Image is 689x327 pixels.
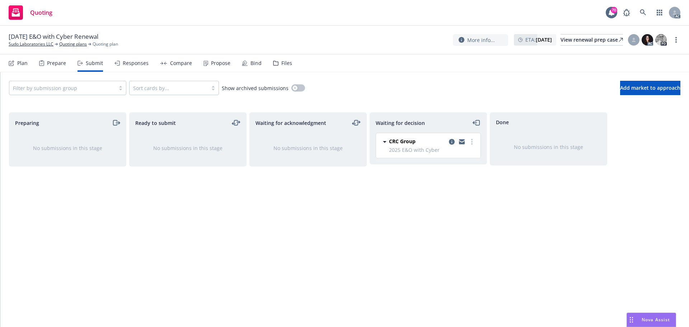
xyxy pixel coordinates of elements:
a: View renewal prep case [561,34,623,46]
span: Quoting plan [93,41,118,47]
div: View renewal prep case [561,34,623,45]
a: Report a Bug [619,5,634,20]
span: Preparing [15,119,39,127]
a: moveLeftRight [352,118,361,127]
div: Submit [86,60,103,66]
div: No submissions in this stage [261,144,355,152]
span: More info... [467,36,495,44]
a: moveRight [112,118,120,127]
a: moveLeftRight [232,118,240,127]
span: Waiting for decision [376,119,425,127]
a: more [672,36,680,44]
span: Quoting [30,10,52,15]
strong: [DATE] [536,36,552,43]
div: Responses [123,60,149,66]
a: Search [636,5,650,20]
div: Bind [250,60,262,66]
div: No submissions in this stage [21,144,114,152]
span: Add market to approach [620,84,680,91]
span: 2025 E&O with Cyber [389,146,476,154]
a: more [468,137,476,146]
div: Compare [170,60,192,66]
span: Done [496,118,509,126]
a: Quoting plans [59,41,87,47]
img: photo [655,34,667,46]
div: Plan [17,60,28,66]
a: moveLeft [472,118,481,127]
div: Prepare [47,60,66,66]
button: Add market to approach [620,81,680,95]
span: [DATE] E&O with Cyber Renewal [9,32,98,41]
a: Quoting [6,3,55,23]
span: Show archived submissions [222,84,289,92]
a: Switch app [652,5,667,20]
div: Drag to move [627,313,636,327]
button: Nova Assist [627,313,676,327]
div: No submissions in this stage [141,144,235,152]
div: Propose [211,60,230,66]
span: Nova Assist [642,317,670,323]
span: Waiting for acknowledgment [256,119,326,127]
button: More info... [453,34,508,46]
a: Sudo Laboratories LLC [9,41,53,47]
a: copy logging email [447,137,456,146]
span: ETA : [525,36,552,43]
span: Ready to submit [135,119,176,127]
div: Files [281,60,292,66]
div: No submissions in this stage [502,143,595,151]
span: CRC Group [389,137,416,145]
div: 70 [611,7,617,13]
img: photo [642,34,653,46]
a: copy logging email [458,137,466,146]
